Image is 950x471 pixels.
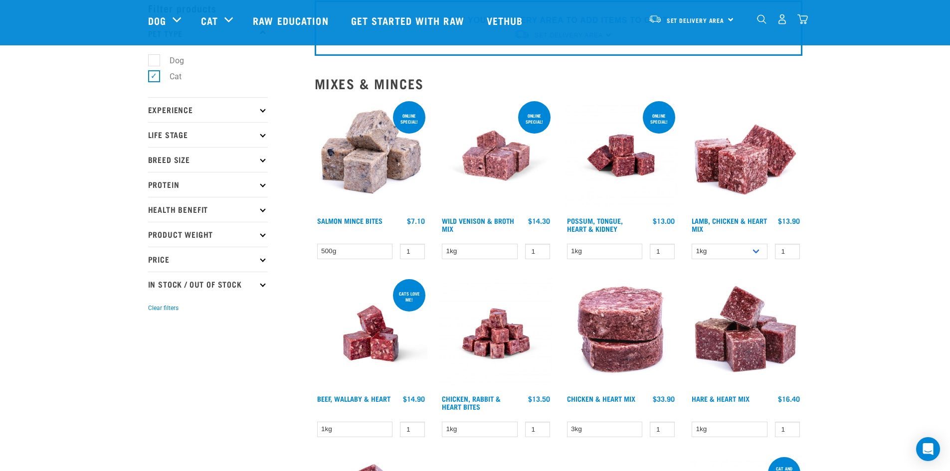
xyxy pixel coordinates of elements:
a: Hare & Heart Mix [692,397,750,400]
div: $13.50 [528,395,550,403]
a: Raw Education [243,0,341,40]
a: Lamb, Chicken & Heart Mix [692,219,767,230]
a: Get started with Raw [341,0,477,40]
input: 1 [650,244,675,259]
div: Open Intercom Messenger [916,437,940,461]
div: $33.90 [653,395,675,403]
img: home-icon-1@2x.png [757,14,766,24]
p: Experience [148,97,268,122]
div: ONLINE SPECIAL! [518,108,551,129]
input: 1 [775,422,800,437]
img: Chicken Rabbit Heart 1609 [439,277,553,390]
img: van-moving.png [648,14,662,23]
img: Pile Of Cubed Hare Heart For Pets [689,277,802,390]
a: Beef, Wallaby & Heart [317,397,390,400]
a: Wild Venison & Broth Mix [442,219,514,230]
label: Dog [154,54,188,67]
input: 1 [650,422,675,437]
p: Protein [148,172,268,197]
div: $13.00 [653,217,675,225]
img: user.png [777,14,787,24]
a: Chicken, Rabbit & Heart Bites [442,397,501,408]
span: Set Delivery Area [667,18,725,22]
p: In Stock / Out Of Stock [148,272,268,297]
div: $14.30 [528,217,550,225]
div: ONLINE SPECIAL! [393,108,425,129]
p: Life Stage [148,122,268,147]
h2: Mixes & Minces [315,76,802,91]
a: Dog [148,13,166,28]
div: Cats love me! [393,286,425,307]
button: Clear filters [148,304,179,313]
img: Raw Essentials 2024 July2572 Beef Wallaby Heart [315,277,428,390]
a: Vethub [477,0,536,40]
div: $14.90 [403,395,425,403]
input: 1 [775,244,800,259]
img: Vension and heart [439,99,553,212]
div: $7.10 [407,217,425,225]
input: 1 [400,244,425,259]
p: Breed Size [148,147,268,172]
img: 1141 Salmon Mince 01 [315,99,428,212]
label: Cat [154,70,186,83]
div: ONLINE SPECIAL! [643,108,675,129]
img: home-icon@2x.png [797,14,808,24]
input: 1 [525,244,550,259]
a: Cat [201,13,218,28]
img: Chicken and Heart Medallions [565,277,678,390]
img: 1124 Lamb Chicken Heart Mix 01 [689,99,802,212]
p: Health Benefit [148,197,268,222]
input: 1 [525,422,550,437]
img: Possum Tongue Heart Kidney 1682 [565,99,678,212]
a: Chicken & Heart Mix [567,397,635,400]
p: Price [148,247,268,272]
a: Possum, Tongue, Heart & Kidney [567,219,623,230]
div: $16.40 [778,395,800,403]
input: 1 [400,422,425,437]
div: $13.90 [778,217,800,225]
p: Product Weight [148,222,268,247]
a: Salmon Mince Bites [317,219,382,222]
